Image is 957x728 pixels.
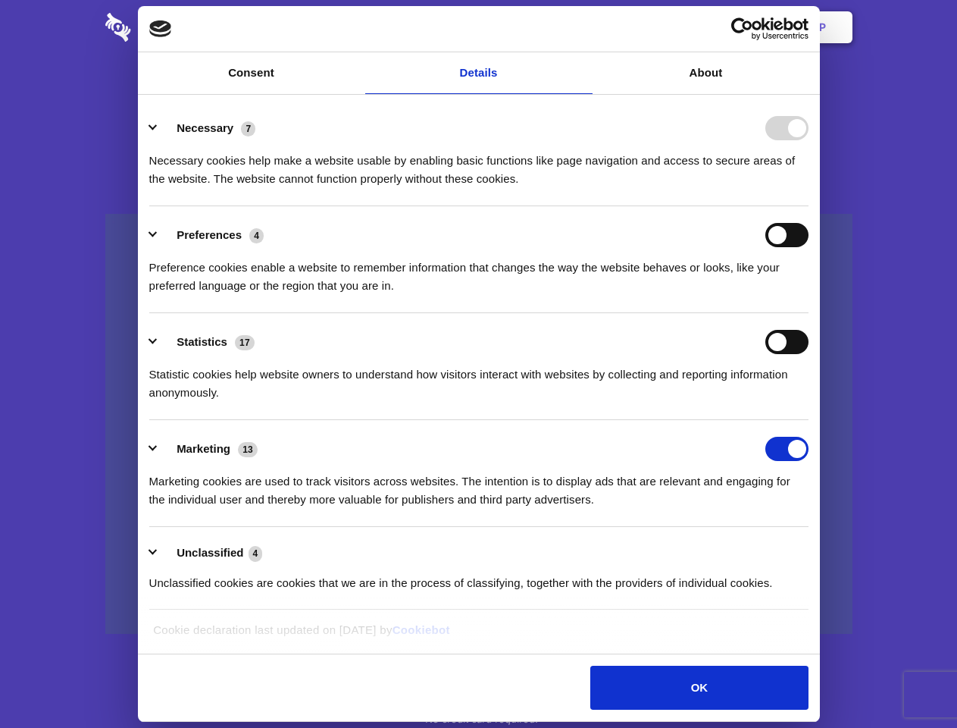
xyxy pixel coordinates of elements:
a: About [593,52,820,94]
span: 4 [249,546,263,561]
a: Cookiebot [392,623,450,636]
label: Necessary [177,121,233,134]
a: Wistia video thumbnail [105,214,852,635]
h1: Eliminate Slack Data Loss. [105,68,852,123]
button: Marketing (13) [149,437,267,461]
div: Necessary cookies help make a website usable by enabling basic functions like page navigation and... [149,140,808,188]
a: Usercentrics Cookiebot - opens in a new window [676,17,808,40]
button: Preferences (4) [149,223,274,247]
div: Cookie declaration last updated on [DATE] by [142,621,815,651]
div: Marketing cookies are used to track visitors across websites. The intention is to display ads tha... [149,461,808,509]
a: Consent [138,52,365,94]
label: Preferences [177,228,242,241]
div: Statistic cookies help website owners to understand how visitors interact with websites by collec... [149,354,808,402]
span: 13 [238,442,258,457]
img: logo-wordmark-white-trans-d4663122ce5f474addd5e946df7df03e33cb6a1c49d2221995e7729f52c070b2.svg [105,13,235,42]
h4: Auto-redaction of sensitive data, encrypted data sharing and self-destructing private chats. Shar... [105,138,852,188]
span: 17 [235,335,255,350]
button: Statistics (17) [149,330,264,354]
button: Necessary (7) [149,116,265,140]
button: OK [590,666,808,710]
a: Details [365,52,593,94]
a: Login [687,4,753,51]
img: logo [149,20,172,37]
label: Statistics [177,335,227,348]
a: Contact [615,4,684,51]
button: Unclassified (4) [149,544,272,563]
iframe: Drift Widget Chat Controller [881,652,939,710]
label: Marketing [177,442,230,455]
div: Preference cookies enable a website to remember information that changes the way the website beha... [149,247,808,295]
span: 7 [241,121,255,136]
span: 4 [249,228,264,243]
a: Pricing [445,4,511,51]
div: Unclassified cookies are cookies that we are in the process of classifying, together with the pro... [149,563,808,592]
